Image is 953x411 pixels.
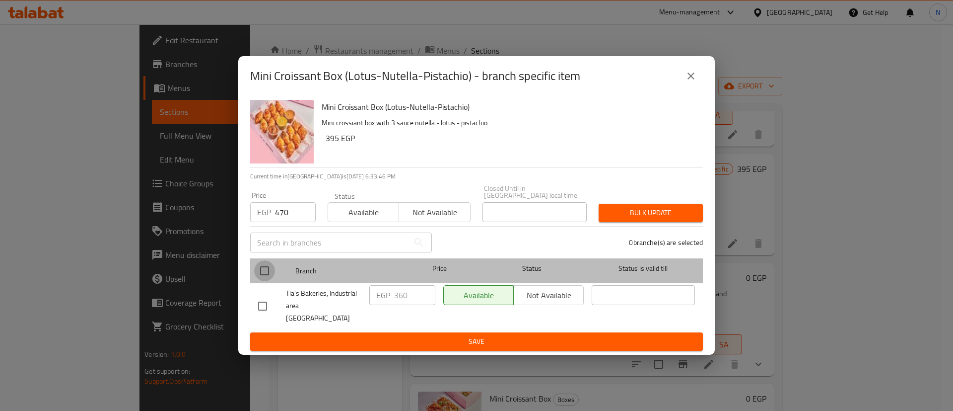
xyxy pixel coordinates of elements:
button: close [679,64,703,88]
input: Search in branches [250,233,409,252]
button: Bulk update [599,204,703,222]
button: Not available [399,202,470,222]
p: Mini crossiant box with 3 sauce nutella - lotus - pistachio [322,117,695,129]
h6: Mini Croissant Box (Lotus-Nutella-Pistachio) [322,100,695,114]
p: EGP [257,206,271,218]
input: Please enter price [275,202,316,222]
p: 0 branche(s) are selected [629,238,703,247]
button: Save [250,332,703,351]
span: Status [480,262,584,275]
span: Bulk update [607,207,695,219]
img: Mini Croissant Box (Lotus-Nutella-Pistachio) [250,100,314,164]
span: Branch [295,265,399,277]
p: EGP [376,289,390,301]
span: Not available [403,205,466,220]
p: Current time in [GEOGRAPHIC_DATA] is [DATE] 6:33:46 PM [250,172,703,181]
span: Available [332,205,395,220]
input: Please enter price [394,285,435,305]
h2: Mini Croissant Box (Lotus-Nutella-Pistachio) - branch specific item [250,68,580,84]
span: Save [258,335,695,348]
span: Price [407,262,473,275]
h6: 395 EGP [326,131,695,145]
span: Tia's Bakeries, Industrial area [GEOGRAPHIC_DATA] [286,287,361,325]
span: Status is valid till [592,262,695,275]
button: Available [328,202,399,222]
